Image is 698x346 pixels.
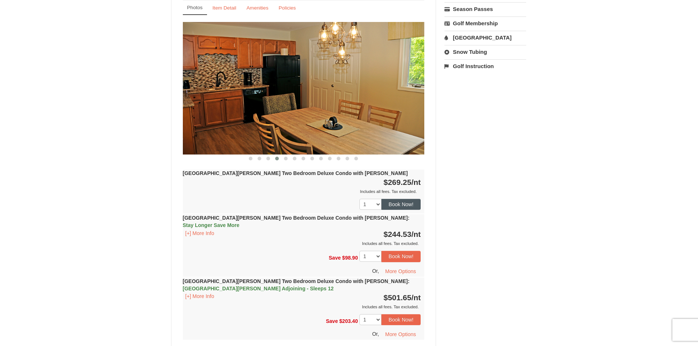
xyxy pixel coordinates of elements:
[183,1,207,15] a: Photos
[444,16,526,30] a: Golf Membership
[384,178,421,186] strong: $269.25
[384,230,411,238] span: $244.53
[183,22,425,154] img: 18876286-140-8afd4e62.jpg
[183,222,240,228] span: Stay Longer Save More
[326,318,338,324] span: Save
[183,229,217,237] button: [+] More Info
[372,268,379,274] span: Or,
[408,278,410,284] span: :
[380,266,421,277] button: More Options
[278,5,296,11] small: Policies
[183,170,408,176] strong: [GEOGRAPHIC_DATA][PERSON_NAME] Two Bedroom Deluxe Condo with [PERSON_NAME]
[339,318,358,324] span: $203.40
[183,240,421,247] div: Includes all fees. Tax excluded.
[274,1,300,15] a: Policies
[444,45,526,59] a: Snow Tubing
[372,331,379,337] span: Or,
[242,1,273,15] a: Amenities
[381,251,421,262] button: Book Now!
[444,2,526,16] a: Season Passes
[208,1,241,15] a: Item Detail
[183,303,421,310] div: Includes all fees. Tax excluded.
[183,278,410,291] strong: [GEOGRAPHIC_DATA][PERSON_NAME] Two Bedroom Deluxe Condo with [PERSON_NAME]
[183,292,217,300] button: [+] More Info
[247,5,269,11] small: Amenities
[408,215,410,221] span: :
[381,199,421,210] button: Book Now!
[342,255,358,261] span: $98.90
[384,293,411,302] span: $501.65
[380,329,421,340] button: More Options
[444,59,526,73] a: Golf Instruction
[329,255,341,261] span: Save
[411,230,421,238] span: /nt
[381,314,421,325] button: Book Now!
[411,293,421,302] span: /nt
[187,5,203,10] small: Photos
[411,178,421,186] span: /nt
[213,5,236,11] small: Item Detail
[183,215,410,228] strong: [GEOGRAPHIC_DATA][PERSON_NAME] Two Bedroom Deluxe Condo with [PERSON_NAME]
[444,31,526,44] a: [GEOGRAPHIC_DATA]
[183,188,421,195] div: Includes all fees. Tax excluded.
[183,286,334,291] span: [GEOGRAPHIC_DATA][PERSON_NAME] Adjoining - Sleeps 12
